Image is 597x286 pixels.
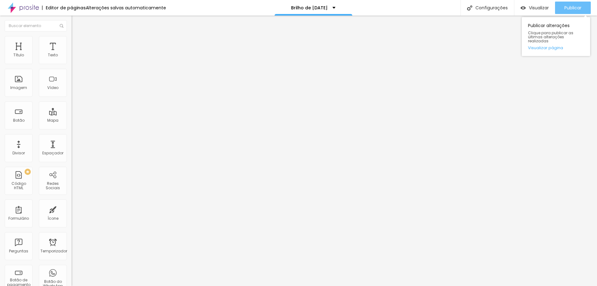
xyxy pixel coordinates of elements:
a: Visualizar página [528,46,584,50]
img: view-1.svg [521,5,526,11]
font: Visualizar [529,5,549,11]
img: Ícone [467,5,472,11]
font: Temporizador [40,248,67,254]
img: Ícone [60,24,63,28]
font: Espaçador [42,150,63,156]
font: Visualizar página [528,45,563,51]
font: Vídeo [47,85,58,90]
font: Clique para publicar as últimas alterações realizadas [528,30,573,44]
font: Imagem [10,85,27,90]
font: Ícone [48,216,58,221]
font: Alterações salvas automaticamente [86,5,166,11]
font: Código HTML [12,181,26,190]
font: Publicar alterações [528,22,570,29]
font: Formulário [8,216,29,221]
font: Brilho de [DATE] [291,5,328,11]
button: Publicar [555,2,591,14]
input: Buscar elemento [5,20,67,31]
font: Configurações [475,5,508,11]
font: Título [13,52,24,58]
font: Redes Sociais [46,181,60,190]
font: Divisor [12,150,25,156]
font: Editor de páginas [46,5,86,11]
font: Mapa [47,118,58,123]
font: Perguntas [9,248,28,254]
font: Publicar [564,5,581,11]
button: Visualizar [514,2,555,14]
font: Botão [13,118,25,123]
font: Texto [48,52,58,58]
iframe: Editor [72,16,597,286]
